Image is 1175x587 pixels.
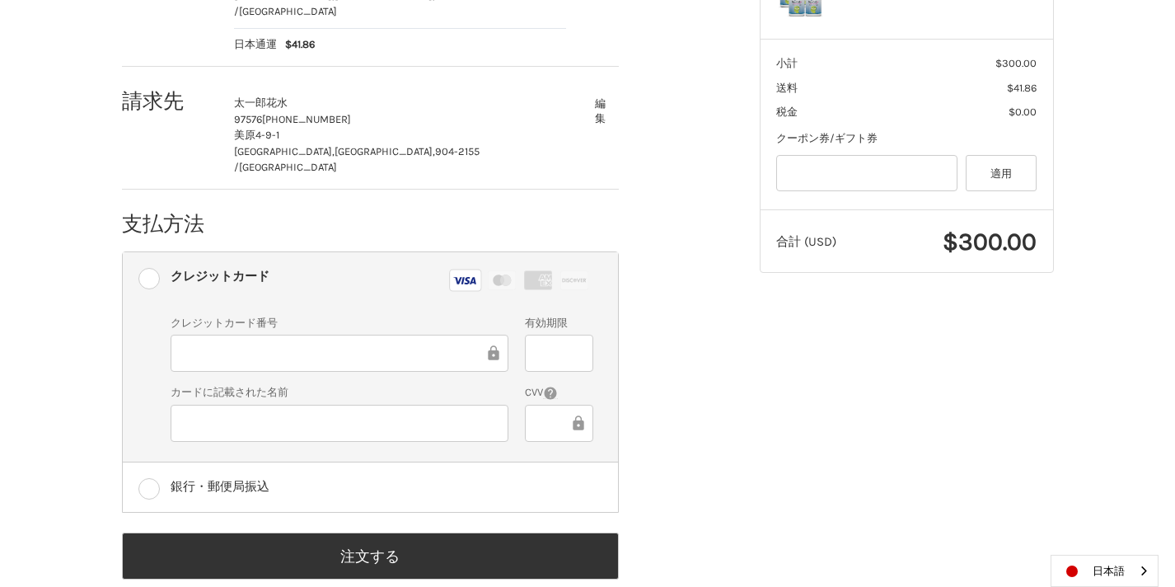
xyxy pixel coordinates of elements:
[122,533,619,580] button: 注文する
[966,155,1037,192] button: 適用
[335,145,435,157] span: [GEOGRAPHIC_DATA],
[171,315,508,331] label: クレジットカード番号
[262,113,351,125] span: [PHONE_NUMBER]
[234,36,277,53] span: 日本通運
[1009,106,1037,118] span: $0.00
[182,344,485,363] iframe: セキュア・クレジットカード・フレーム - クレジットカード番号
[1051,555,1159,587] div: Language
[776,82,798,94] span: 送料
[171,263,269,290] div: クレジットカード
[266,96,288,109] span: 花水
[776,130,1037,147] div: クーポン券/ギフト券
[171,384,508,401] label: カードに記載された名前
[776,106,798,118] span: 税金
[234,129,279,141] span: 美原4-9-1
[776,155,957,192] input: Gift Certificate or Coupon Code
[1051,555,1159,587] aside: Language selected: 日本語
[525,315,593,331] label: 有効期限
[995,57,1037,69] span: $300.00
[234,96,266,109] span: 太一郎
[239,161,337,173] span: [GEOGRAPHIC_DATA]
[234,113,262,125] span: 97576
[234,145,335,157] span: [GEOGRAPHIC_DATA],
[277,36,315,53] span: $41.86
[171,473,269,500] div: 銀行・郵便局振込
[536,344,582,363] iframe: セキュア・クレジットカード・フレーム - 有効期限
[776,57,798,69] span: 小計
[1051,556,1158,586] a: 日本語
[1007,82,1037,94] span: $41.86
[536,414,569,433] iframe: 安全なクレジットカードフレーム - CVV
[182,414,497,433] iframe: セキュア・クレジットカード・フレーム - カード所有者名
[583,91,619,131] button: 編集
[943,227,1037,256] span: $300.00
[239,5,337,17] span: [GEOGRAPHIC_DATA]
[776,234,836,249] span: 合計 (USD)
[122,211,218,237] h2: 支払方法
[525,384,593,401] label: CVV
[122,88,218,114] h2: 請求先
